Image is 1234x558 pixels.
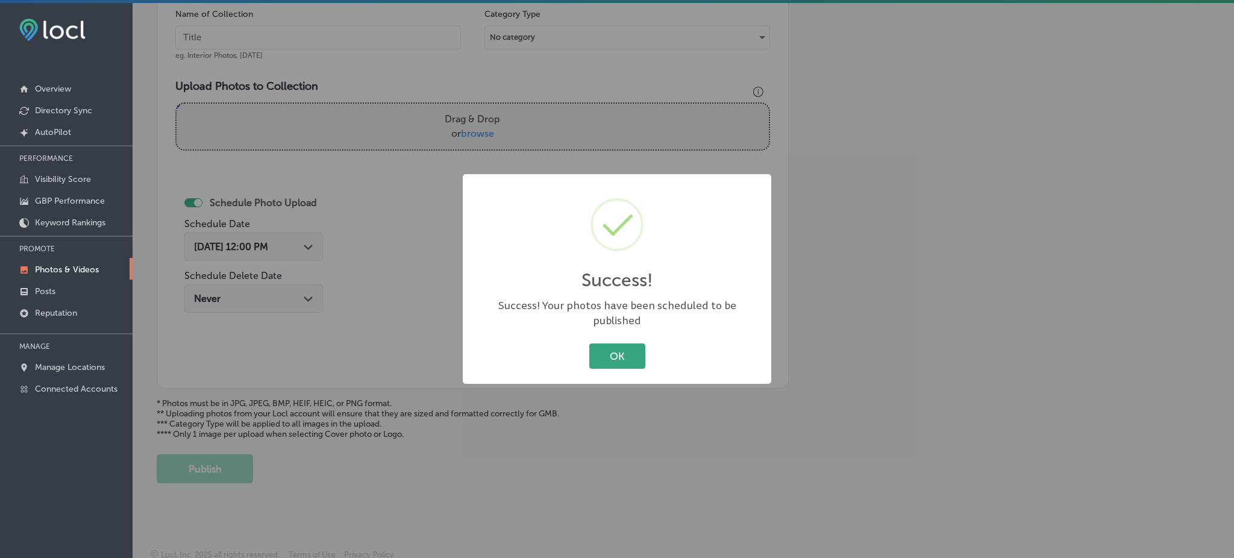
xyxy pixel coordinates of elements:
p: GBP Performance [35,196,105,206]
p: Keyword Rankings [35,218,105,228]
h2: Success! [581,269,653,291]
button: OK [589,343,645,368]
p: AutoPilot [35,127,71,137]
p: Connected Accounts [35,384,117,394]
p: Overview [35,84,71,94]
p: Visibility Score [35,174,91,184]
div: Success! Your photos have been scheduled to be published [475,298,759,328]
p: Photos & Videos [35,265,99,275]
p: Reputation [35,308,77,318]
p: Manage Locations [35,362,105,372]
p: Directory Sync [35,105,92,116]
img: fda3e92497d09a02dc62c9cd864e3231.png [19,19,86,41]
p: Posts [35,286,55,296]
